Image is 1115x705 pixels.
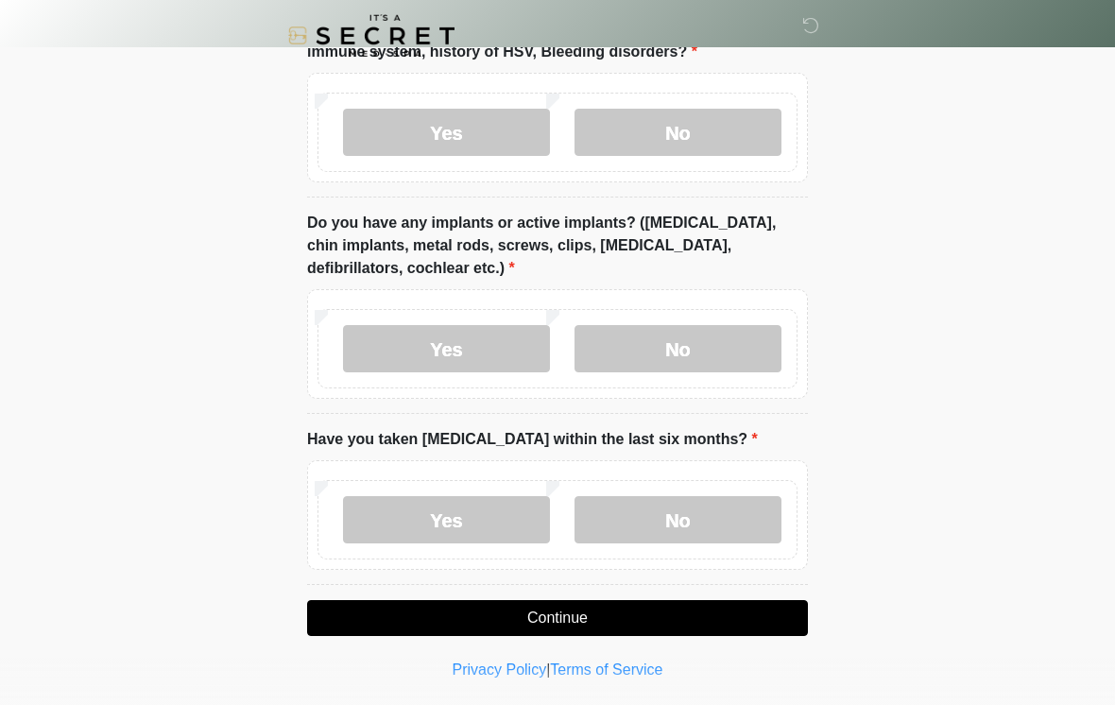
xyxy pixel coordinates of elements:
a: Terms of Service [550,662,662,678]
button: Continue [307,600,808,636]
a: Privacy Policy [453,662,547,678]
label: No [575,496,781,543]
label: No [575,109,781,156]
label: Do you have any implants or active implants? ([MEDICAL_DATA], chin implants, metal rods, screws, ... [307,212,808,280]
label: Yes [343,496,550,543]
label: Have you taken [MEDICAL_DATA] within the last six months? [307,428,758,451]
img: It's A Secret Med Spa Logo [288,14,455,57]
a: | [546,662,550,678]
label: Yes [343,325,550,372]
label: No [575,325,781,372]
label: Yes [343,109,550,156]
